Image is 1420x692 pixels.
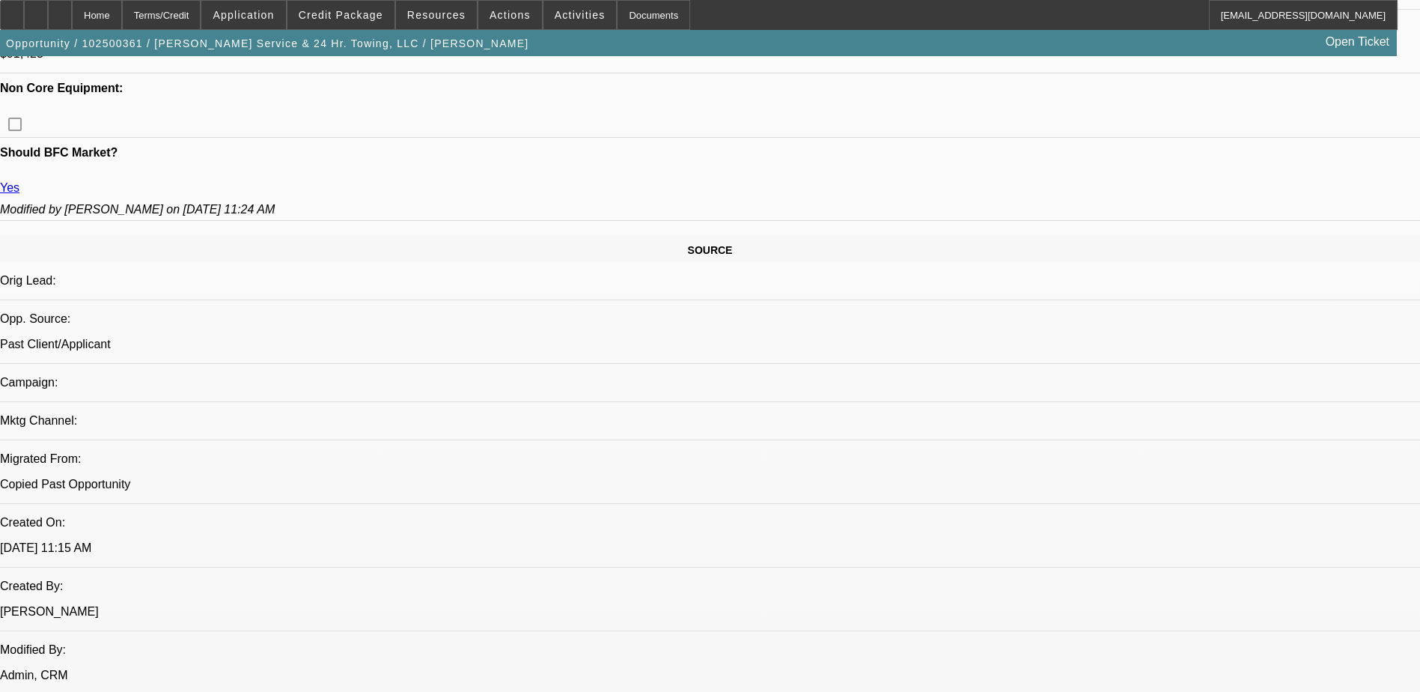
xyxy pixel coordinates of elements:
button: Resources [396,1,477,29]
span: Resources [407,9,466,21]
a: Open Ticket [1320,29,1395,55]
button: Credit Package [287,1,394,29]
button: Actions [478,1,542,29]
span: Credit Package [299,9,383,21]
span: Opportunity / 102500361 / [PERSON_NAME] Service & 24 Hr. Towing, LLC / [PERSON_NAME] [6,37,528,49]
button: Activities [543,1,617,29]
span: SOURCE [688,244,733,256]
span: Application [213,9,274,21]
span: Actions [490,9,531,21]
button: Application [201,1,285,29]
span: Activities [555,9,606,21]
